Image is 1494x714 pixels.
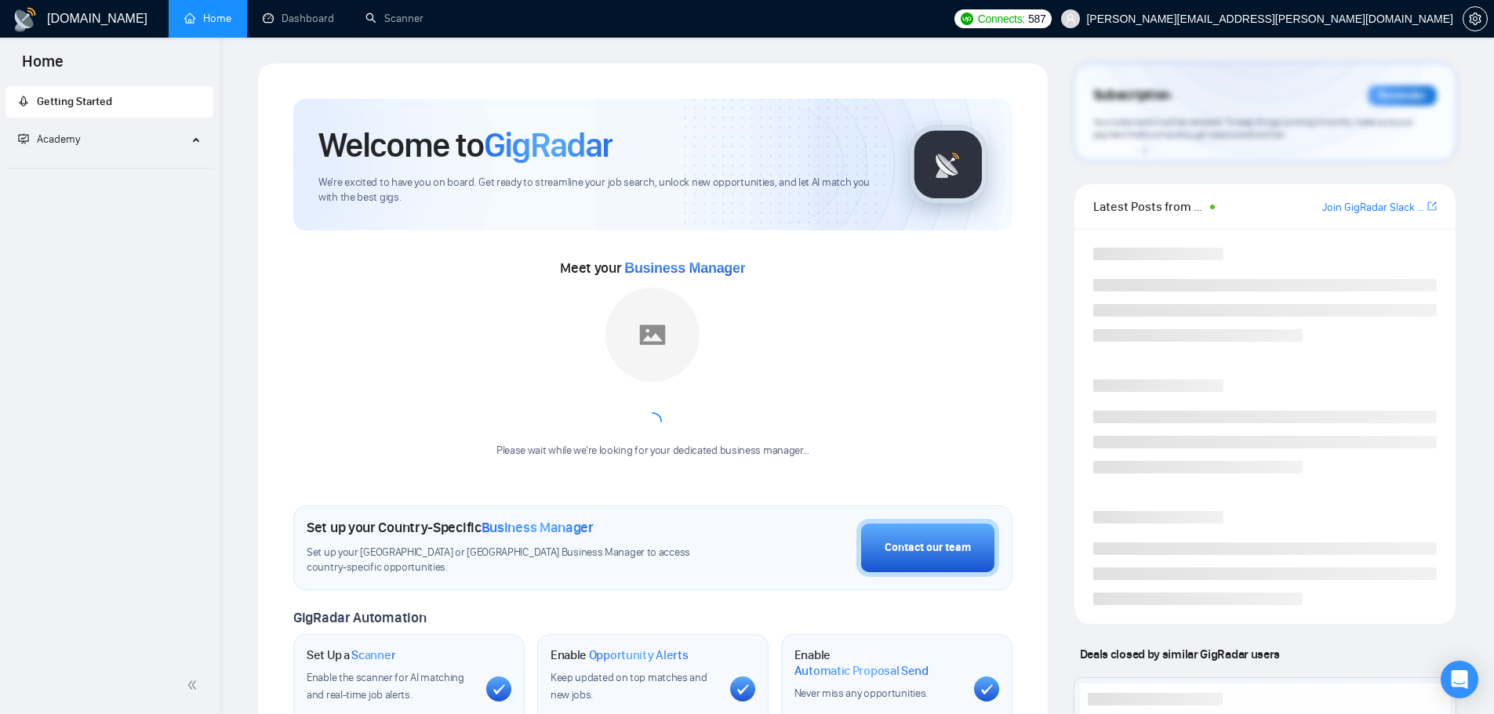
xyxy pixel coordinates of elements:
div: Reminder [1368,85,1437,106]
a: dashboardDashboard [263,12,334,25]
span: Latest Posts from the GigRadar Community [1093,197,1205,216]
span: double-left [187,677,202,693]
span: Business Manager [482,519,594,536]
span: Set up your [GEOGRAPHIC_DATA] or [GEOGRAPHIC_DATA] Business Manager to access country-specific op... [307,545,722,575]
li: Getting Started [5,86,213,118]
span: Automatic Proposal Send [794,663,929,679]
img: upwork-logo.png [961,13,973,25]
img: logo [13,7,38,32]
a: searchScanner [365,12,423,25]
span: GigRadar [484,124,613,166]
a: export [1427,199,1437,214]
span: Keep updated on top matches and new jobs. [551,671,707,701]
button: Contact our team [856,519,999,577]
div: Open Intercom Messenger [1441,661,1478,698]
span: Your subscription will be renewed. To keep things running smoothly, make sure your payment method... [1093,116,1413,141]
h1: Enable [794,647,961,678]
span: loading [643,412,662,431]
div: Please wait while we're looking for your dedicated business manager... [487,444,819,458]
h1: Set Up a [307,647,395,663]
button: setting [1463,6,1488,31]
span: Academy [18,132,80,146]
span: rocket [18,96,29,107]
span: Business Manager [624,260,745,276]
span: setting [1463,13,1487,25]
span: Connects: [978,10,1025,27]
span: Scanner [351,647,395,663]
h1: Enable [551,647,689,663]
h1: Welcome to [318,124,613,166]
span: Deals closed by similar GigRadar users [1074,640,1286,668]
h1: Set up your Country-Specific [307,519,594,536]
a: homeHome [184,12,231,25]
div: Contact our team [885,539,971,556]
span: Never miss any opportunities. [794,687,928,700]
a: setting [1463,13,1488,25]
span: Enable the scanner for AI matching and real-time job alerts. [307,671,464,701]
li: Academy Homepage [5,161,213,172]
span: Meet your [560,259,745,277]
span: We're excited to have you on board. Get ready to streamline your job search, unlock new opportuni... [318,176,884,205]
span: Academy [37,132,80,146]
span: 587 [1028,10,1045,27]
span: fund-projection-screen [18,133,29,144]
span: export [1427,200,1437,212]
img: gigradar-logo.png [909,125,987,204]
span: user [1065,13,1076,24]
span: Opportunity Alerts [589,647,689,663]
span: GigRadar Automation [293,609,426,626]
a: Join GigRadar Slack Community [1322,199,1424,216]
span: Subscription [1093,82,1171,109]
span: Home [9,50,76,83]
span: Getting Started [37,95,112,108]
img: placeholder.png [605,288,700,382]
